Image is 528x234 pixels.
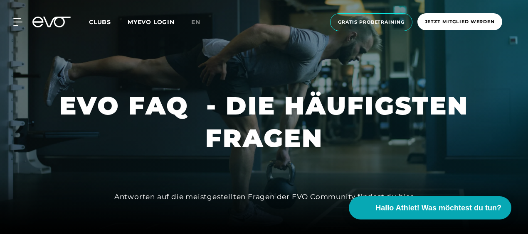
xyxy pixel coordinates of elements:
[338,19,405,26] span: Gratis Probetraining
[349,196,511,219] button: Hallo Athlet! Was möchtest du tun?
[191,18,200,26] span: en
[114,190,414,203] div: Antworten auf die meistgestellten Fragen der EVO Community findest du hier
[191,17,210,27] a: en
[128,18,175,26] a: MYEVO LOGIN
[7,90,521,154] h1: EVO FAQ - DIE HÄUFIGSTEN FRAGEN
[328,13,415,31] a: Gratis Probetraining
[425,18,495,25] span: Jetzt Mitglied werden
[89,18,111,26] span: Clubs
[415,13,505,31] a: Jetzt Mitglied werden
[375,202,501,214] span: Hallo Athlet! Was möchtest du tun?
[89,18,128,26] a: Clubs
